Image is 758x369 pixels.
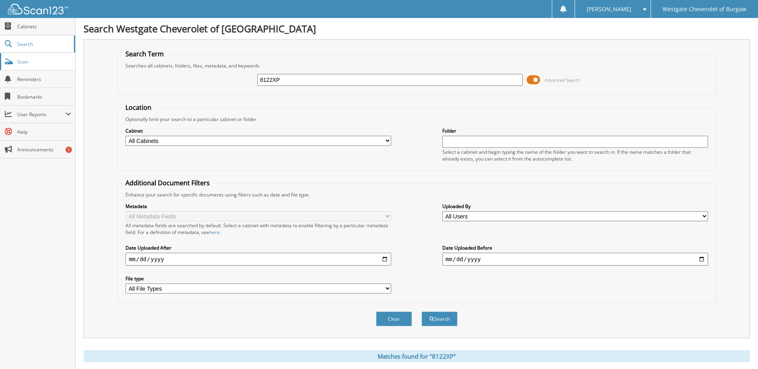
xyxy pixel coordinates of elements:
div: 1 [66,147,72,153]
button: Clear [376,311,412,326]
span: Help [17,129,71,135]
button: Search [422,311,458,326]
span: Advanced Search [545,77,580,83]
legend: Additional Document Filters [121,179,214,187]
div: Matches found for "8122XP" [84,350,750,362]
span: Cabinets [17,23,71,30]
label: Folder [442,127,708,134]
div: Enhance your search for specific documents using filters such as date and file type. [121,191,712,198]
span: [PERSON_NAME] [587,7,631,12]
label: Uploaded By [442,203,708,210]
a: here [209,229,220,236]
label: Cabinet [125,127,391,134]
h1: Search Westgate Cheverolet of [GEOGRAPHIC_DATA] [84,22,750,35]
iframe: Chat Widget [718,331,758,369]
span: Bookmarks [17,93,71,100]
div: All metadata fields are searched by default. Select a cabinet with metadata to enable filtering b... [125,222,391,236]
span: User Reports [17,111,66,118]
span: Search [17,41,70,48]
label: File type [125,275,391,282]
label: Date Uploaded After [125,244,391,251]
div: Select a cabinet and begin typing the name of the folder you want to search in. If the name match... [442,149,708,162]
label: Metadata [125,203,391,210]
input: end [442,253,708,266]
span: Scan [17,58,71,65]
span: Westgate Cheverolet of Burgaw [663,7,746,12]
input: start [125,253,391,266]
img: scan123-logo-white.svg [8,4,68,14]
legend: Location [121,103,155,112]
legend: Search Term [121,50,168,58]
span: Announcements [17,146,71,153]
div: Searches all cabinets, folders, files, metadata, and keywords [121,62,712,69]
div: Optionally limit your search to a particular cabinet or folder [121,116,712,123]
label: Date Uploaded Before [442,244,708,251]
span: Reminders [17,76,71,83]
